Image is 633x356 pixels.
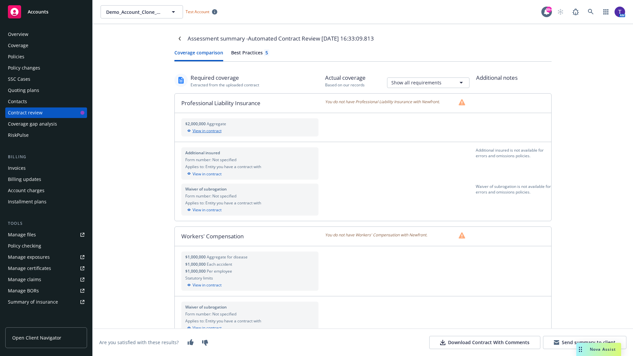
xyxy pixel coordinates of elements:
[28,9,48,15] span: Accounts
[325,232,427,239] span: You do not have Workers' Compensation with Newfront.
[325,99,440,105] span: You do not have Professional Liability Insurance with Newfront.
[5,297,87,307] a: Summary of insurance
[185,121,207,127] span: $2,000,000
[8,85,39,96] div: Quoting plans
[5,229,87,240] a: Manage files
[5,107,87,118] a: Contract review
[12,334,61,341] span: Open Client Navigator
[5,285,87,296] a: Manage BORs
[476,74,552,82] div: Additional notes
[265,49,268,56] div: 5
[174,33,185,44] a: Navigate back
[231,49,269,56] div: Best Practices
[185,150,315,156] div: Additional insured
[543,336,626,349] button: Send summary to client
[185,304,315,310] div: Waiver of subrogation
[5,174,87,185] a: Billing updates
[8,274,41,285] div: Manage claims
[191,82,259,88] div: Extracted from the uploaded contract
[8,107,43,118] div: Contract review
[5,241,87,251] a: Policy checking
[185,282,315,288] div: View in contract
[554,5,567,18] a: Start snowing
[8,130,29,140] div: RiskPulse
[5,154,87,160] div: Billing
[5,163,87,173] a: Invoices
[185,268,207,274] span: $1,000,000
[185,261,207,267] span: $1,000,000
[5,130,87,140] a: RiskPulse
[476,147,551,179] div: Additional insured is not available for errors and omissions policies.
[554,339,616,346] div: Send summary to client
[8,252,50,262] div: Manage exposures
[185,318,315,324] div: Applies to: Entity you have a contract with
[186,9,209,15] span: Test Account
[5,85,87,96] a: Quoting plans
[576,343,621,356] button: Nova Assist
[8,229,36,240] div: Manage files
[175,94,325,113] div: Professional Liability Insurance
[8,163,26,173] div: Invoices
[5,51,87,62] a: Policies
[429,336,540,349] button: Download Contract With Comments
[615,7,625,17] img: photo
[325,74,366,82] div: Actual coverage
[599,5,613,18] a: Switch app
[325,82,366,88] div: Based on our records
[8,74,30,84] div: SSC Cases
[207,268,232,274] span: Per employee
[185,193,315,199] div: Form number: Not specified
[207,254,248,260] span: Aggregate for disease
[5,263,87,274] a: Manage certificates
[207,261,232,267] span: Each accident
[183,8,220,15] span: Test Account
[185,325,315,331] div: View in contract
[5,274,87,285] a: Manage claims
[5,3,87,21] a: Accounts
[440,339,529,346] div: Download Contract With Comments
[188,34,374,43] div: Assessment summary - Automated Contract Review [DATE] 16:33:09.813
[5,252,87,262] a: Manage exposures
[8,96,27,107] div: Contacts
[8,29,28,40] div: Overview
[185,171,315,177] div: View in contract
[476,184,551,216] div: Waiver of subrogation is not available for errors and omissions policies.
[5,320,87,327] div: Analytics hub
[101,5,183,18] button: Demo_Account_Clone_QA_CR_Tests_Client
[106,9,163,15] span: Demo_Account_Clone_QA_CR_Tests_Client
[185,157,315,163] div: Form number: Not specified
[8,63,40,73] div: Policy changes
[8,196,46,207] div: Installment plans
[185,128,315,134] div: View in contract
[8,241,41,251] div: Policy checking
[5,96,87,107] a: Contacts
[5,185,87,196] a: Account charges
[185,311,315,317] div: Form number: Not specified
[8,174,41,185] div: Billing updates
[8,263,51,274] div: Manage certificates
[185,200,315,206] div: Applies to: Entity you have a contract with
[5,74,87,84] a: SSC Cases
[185,207,315,213] div: View in contract
[99,339,179,346] div: Are you satisfied with these results?
[8,119,57,129] div: Coverage gap analysis
[185,275,213,281] span: Statutory limits
[185,164,315,169] div: Applies to: Entity you have a contract with
[584,5,597,18] a: Search
[174,49,223,61] button: Coverage comparison
[175,227,325,246] div: Workers' Compensation
[191,74,259,82] div: Required coverage
[8,51,24,62] div: Policies
[185,254,207,260] span: $1,000,000
[576,343,585,356] div: Drag to move
[8,297,58,307] div: Summary of insurance
[8,40,28,51] div: Coverage
[546,7,552,13] div: 99+
[207,121,226,127] span: Aggregate
[590,346,616,352] span: Nova Assist
[5,220,87,227] div: Tools
[8,185,45,196] div: Account charges
[5,119,87,129] a: Coverage gap analysis
[185,186,315,192] div: Waiver of subrogation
